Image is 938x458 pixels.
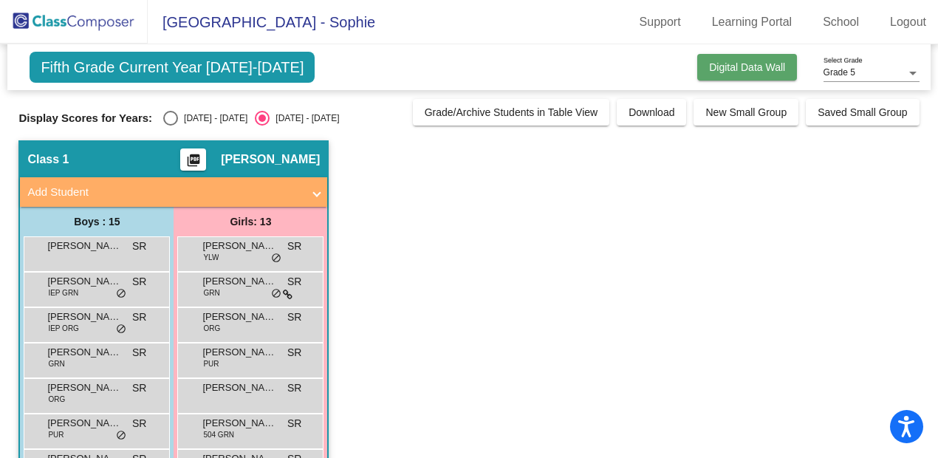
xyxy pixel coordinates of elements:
mat-radio-group: Select an option [163,111,339,126]
span: SR [287,239,301,254]
span: SR [132,274,146,290]
span: ORG [48,394,65,405]
span: do_not_disturb_alt [116,430,126,442]
div: [DATE] - [DATE] [270,112,339,125]
span: SR [287,416,301,431]
span: PUR [203,358,219,369]
span: SR [132,345,146,360]
span: GRN [48,358,64,369]
mat-panel-title: Add Student [27,184,302,201]
span: YLW [203,252,219,263]
span: [PERSON_NAME] [202,310,276,324]
span: [GEOGRAPHIC_DATA] - Sophie [148,10,375,34]
span: [PERSON_NAME] [221,152,320,167]
span: do_not_disturb_alt [271,288,281,300]
span: SR [132,380,146,396]
span: ORG [203,323,220,334]
span: SR [132,310,146,325]
a: Learning Portal [700,10,804,34]
span: Digital Data Wall [709,61,785,73]
span: IEP GRN [48,287,78,298]
span: Grade 5 [824,67,855,78]
span: SR [287,310,301,325]
span: do_not_disturb_alt [116,324,126,335]
mat-expansion-panel-header: Add Student [20,177,327,207]
span: [PERSON_NAME] [202,345,276,360]
span: Fifth Grade Current Year [DATE]-[DATE] [30,52,315,83]
span: SR [287,380,301,396]
button: Print Students Details [180,148,206,171]
span: [PERSON_NAME] [47,416,121,431]
span: PUR [48,429,64,440]
span: [PERSON_NAME] [202,416,276,431]
span: Download [629,106,674,118]
span: [PERSON_NAME] [202,239,276,253]
span: [PERSON_NAME] [47,345,121,360]
button: Digital Data Wall [697,54,797,81]
span: New Small Group [705,106,787,118]
span: [PERSON_NAME] [202,380,276,395]
span: SR [132,416,146,431]
span: do_not_disturb_alt [271,253,281,264]
span: SR [287,274,301,290]
span: [PERSON_NAME] [47,380,121,395]
span: Class 1 [27,152,69,167]
button: Download [617,99,686,126]
span: Saved Small Group [818,106,907,118]
span: Grade/Archive Students in Table View [425,106,598,118]
div: [DATE] - [DATE] [178,112,247,125]
span: IEP ORG [48,323,79,334]
span: do_not_disturb_alt [116,288,126,300]
a: Logout [878,10,938,34]
button: Saved Small Group [806,99,919,126]
div: Boys : 15 [20,207,174,236]
a: School [811,10,871,34]
div: Girls: 13 [174,207,327,236]
button: Grade/Archive Students in Table View [413,99,610,126]
mat-icon: picture_as_pdf [185,153,202,174]
span: [PERSON_NAME] [202,274,276,289]
span: [PERSON_NAME] [47,274,121,289]
span: SR [287,345,301,360]
span: [PERSON_NAME] [47,239,121,253]
span: GRN [203,287,219,298]
span: [PERSON_NAME] [47,310,121,324]
span: 504 GRN [203,429,234,440]
button: New Small Group [694,99,798,126]
a: Support [628,10,693,34]
span: Display Scores for Years: [18,112,152,125]
span: SR [132,239,146,254]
